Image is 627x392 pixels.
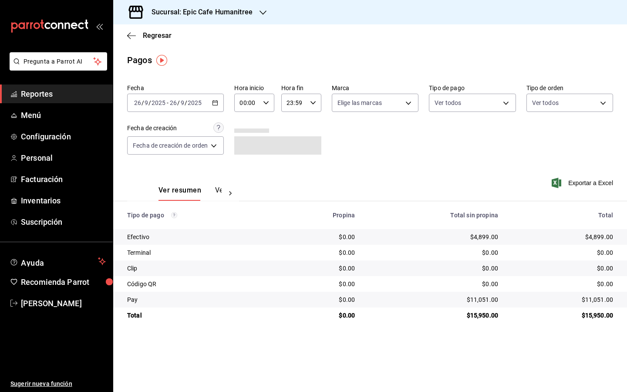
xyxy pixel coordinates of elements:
div: $0.00 [285,280,355,288]
div: $0.00 [369,248,498,257]
label: Hora fin [281,85,321,91]
div: navigation tabs [158,186,222,201]
h3: Sucursal: Epic Cafe Humanitree [145,7,253,17]
div: $0.00 [285,311,355,320]
span: Configuración [21,131,106,142]
span: - [167,99,169,106]
span: / [142,99,144,106]
a: Pregunta a Parrot AI [6,63,107,72]
div: $15,950.00 [512,311,613,320]
label: Marca [332,85,418,91]
span: / [148,99,151,106]
span: Reportes [21,88,106,100]
input: ---- [187,99,202,106]
input: -- [134,99,142,106]
span: Ver todos [435,98,461,107]
div: $11,051.00 [369,295,498,304]
div: $0.00 [285,264,355,273]
span: Elige las marcas [337,98,382,107]
div: $11,051.00 [512,295,613,304]
svg: Los pagos realizados con Pay y otras terminales son montos brutos. [171,212,177,218]
div: Propina [285,212,355,219]
div: Terminal [127,248,271,257]
div: $4,899.00 [512,233,613,241]
span: Recomienda Parrot [21,276,106,288]
span: Sugerir nueva función [10,379,106,389]
button: open_drawer_menu [96,23,103,30]
span: / [177,99,180,106]
input: -- [144,99,148,106]
img: Tooltip marker [156,55,167,66]
div: Clip [127,264,271,273]
div: $0.00 [512,248,613,257]
input: ---- [151,99,166,106]
div: Fecha de creación [127,124,177,133]
span: Pregunta a Parrot AI [24,57,94,66]
div: $0.00 [285,248,355,257]
span: Suscripción [21,216,106,228]
div: $0.00 [285,295,355,304]
span: Facturación [21,173,106,185]
label: Tipo de pago [429,85,516,91]
div: Pagos [127,54,152,67]
div: Tipo de pago [127,212,271,219]
div: Código QR [127,280,271,288]
button: Ver resumen [158,186,201,201]
div: $4,899.00 [369,233,498,241]
span: Personal [21,152,106,164]
button: Regresar [127,31,172,40]
div: Pay [127,295,271,304]
input: -- [169,99,177,106]
div: $0.00 [369,264,498,273]
div: Total sin propina [369,212,498,219]
span: Inventarios [21,195,106,206]
span: Menú [21,109,106,121]
span: / [185,99,187,106]
div: $15,950.00 [369,311,498,320]
button: Exportar a Excel [553,178,613,188]
span: [PERSON_NAME] [21,297,106,309]
label: Hora inicio [234,85,274,91]
label: Tipo de orden [526,85,613,91]
div: Total [512,212,613,219]
button: Ver pagos [215,186,248,201]
div: Efectivo [127,233,271,241]
div: Total [127,311,271,320]
div: $0.00 [369,280,498,288]
span: Regresar [143,31,172,40]
div: $0.00 [512,280,613,288]
span: Ver todos [532,98,559,107]
div: $0.00 [512,264,613,273]
span: Ayuda [21,256,94,267]
input: -- [180,99,185,106]
div: $0.00 [285,233,355,241]
span: Fecha de creación de orden [133,141,208,150]
label: Fecha [127,85,224,91]
button: Pregunta a Parrot AI [10,52,107,71]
